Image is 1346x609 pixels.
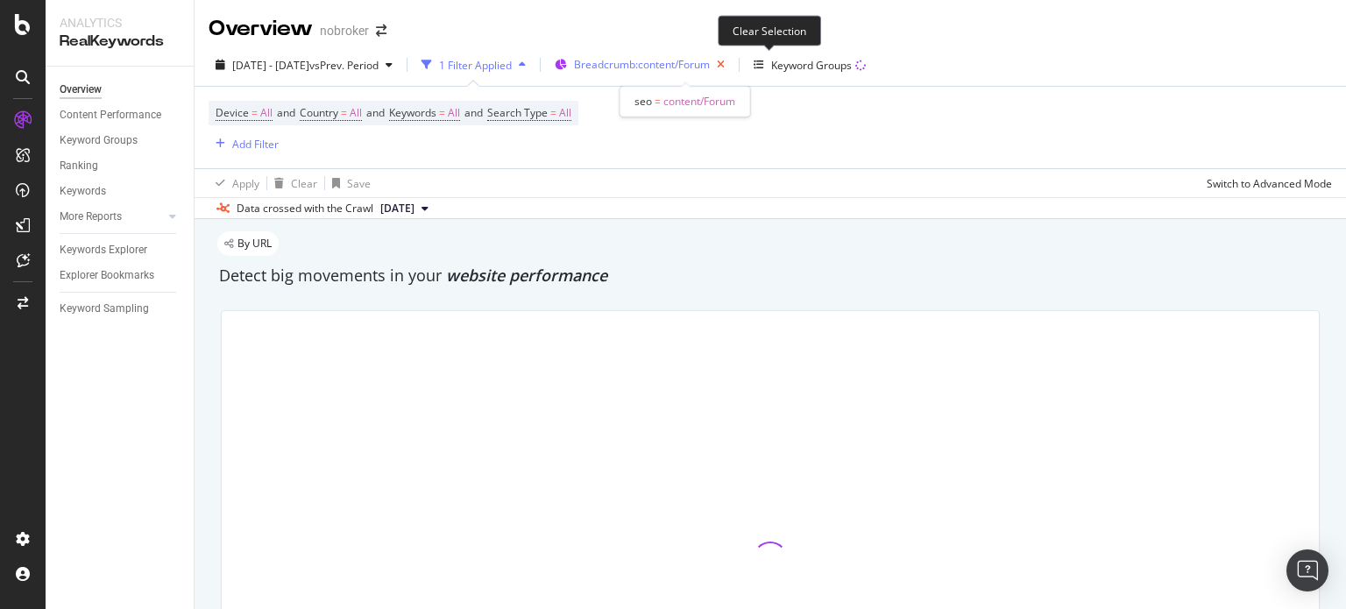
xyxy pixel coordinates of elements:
[389,105,436,120] span: Keywords
[60,208,122,226] div: More Reports
[380,201,414,216] span: 2025 Aug. 4th
[60,131,181,150] a: Keyword Groups
[559,101,571,125] span: All
[439,58,512,73] div: 1 Filter Applied
[1200,169,1332,197] button: Switch to Advanced Mode
[216,105,249,120] span: Device
[574,57,710,72] span: Breadcrumb: content/Forum
[320,22,369,39] div: nobroker
[655,94,661,109] span: =
[464,105,483,120] span: and
[60,131,138,150] div: Keyword Groups
[267,169,317,197] button: Clear
[209,14,313,44] div: Overview
[60,241,147,259] div: Keywords Explorer
[771,58,852,73] div: Keyword Groups
[209,133,279,154] button: Add Filter
[60,106,181,124] a: Content Performance
[341,105,347,120] span: =
[448,101,460,125] span: All
[60,300,181,318] a: Keyword Sampling
[209,51,400,79] button: [DATE] - [DATE]vsPrev. Period
[634,94,652,109] span: seo
[487,105,548,120] span: Search Type
[300,105,338,120] span: Country
[251,105,258,120] span: =
[366,105,385,120] span: and
[60,266,181,285] a: Explorer Bookmarks
[446,265,607,286] span: website performance
[60,241,181,259] a: Keywords Explorer
[60,32,180,52] div: RealKeywords
[60,14,180,32] div: Analytics
[237,201,373,216] div: Data crossed with the Crawl
[548,51,732,79] button: Breadcrumb:content/Forum
[60,182,106,201] div: Keywords
[60,157,98,175] div: Ranking
[60,81,181,99] a: Overview
[232,176,259,191] div: Apply
[60,81,102,99] div: Overview
[219,265,1321,287] div: Detect big movements in your
[325,169,371,197] button: Save
[217,231,279,256] div: legacy label
[347,176,371,191] div: Save
[237,238,272,249] span: By URL
[439,105,445,120] span: =
[232,137,279,152] div: Add Filter
[60,182,181,201] a: Keywords
[350,101,362,125] span: All
[309,58,379,73] span: vs Prev. Period
[60,106,161,124] div: Content Performance
[209,169,259,197] button: Apply
[1207,176,1332,191] div: Switch to Advanced Mode
[414,51,533,79] button: 1 Filter Applied
[1286,549,1328,591] div: Open Intercom Messenger
[60,208,164,226] a: More Reports
[60,157,181,175] a: Ranking
[60,266,154,285] div: Explorer Bookmarks
[277,105,295,120] span: and
[260,101,273,125] span: All
[376,25,386,37] div: arrow-right-arrow-left
[291,176,317,191] div: Clear
[718,15,821,46] div: Clear Selection
[747,51,873,79] button: Keyword Groups
[373,198,436,219] button: [DATE]
[60,300,149,318] div: Keyword Sampling
[232,58,309,73] span: [DATE] - [DATE]
[663,94,735,109] span: content/Forum
[550,105,556,120] span: =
